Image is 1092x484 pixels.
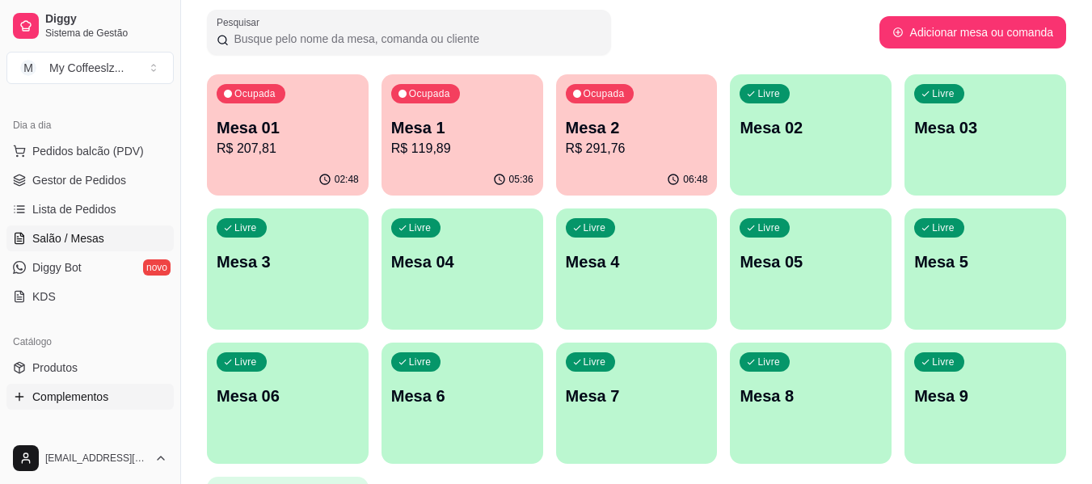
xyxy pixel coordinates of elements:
[335,173,359,186] p: 02:48
[566,250,708,273] p: Mesa 4
[20,60,36,76] span: M
[234,356,257,368] p: Livre
[683,173,707,186] p: 06:48
[932,221,955,234] p: Livre
[382,208,543,330] button: LivreMesa 04
[217,15,265,29] label: Pesquisar
[740,116,882,139] p: Mesa 02
[6,284,174,309] a: KDS
[509,173,533,186] p: 05:36
[584,221,606,234] p: Livre
[391,250,533,273] p: Mesa 04
[45,12,167,27] span: Diggy
[904,74,1066,196] button: LivreMesa 03
[757,221,780,234] p: Livre
[556,208,718,330] button: LivreMesa 4
[932,356,955,368] p: Livre
[32,172,126,188] span: Gestor de Pedidos
[32,143,144,159] span: Pedidos balcão (PDV)
[584,87,625,100] p: Ocupada
[32,259,82,276] span: Diggy Bot
[229,31,601,47] input: Pesquisar
[730,74,892,196] button: LivreMesa 02
[391,385,533,407] p: Mesa 6
[757,87,780,100] p: Livre
[391,116,533,139] p: Mesa 1
[879,16,1066,48] button: Adicionar mesa ou comanda
[556,74,718,196] button: OcupadaMesa 2R$ 291,7606:48
[757,356,780,368] p: Livre
[584,356,606,368] p: Livre
[217,116,359,139] p: Mesa 01
[6,384,174,410] a: Complementos
[217,250,359,273] p: Mesa 3
[6,196,174,222] a: Lista de Pedidos
[740,250,882,273] p: Mesa 05
[730,343,892,464] button: LivreMesa 8
[914,116,1056,139] p: Mesa 03
[391,139,533,158] p: R$ 119,89
[6,112,174,138] div: Dia a dia
[6,6,174,45] a: DiggySistema de Gestão
[566,116,708,139] p: Mesa 2
[904,208,1066,330] button: LivreMesa 5
[409,356,432,368] p: Livre
[409,221,432,234] p: Livre
[730,208,892,330] button: LivreMesa 05
[32,360,78,376] span: Produtos
[914,250,1056,273] p: Mesa 5
[566,385,708,407] p: Mesa 7
[556,343,718,464] button: LivreMesa 7
[382,343,543,464] button: LivreMesa 6
[217,139,359,158] p: R$ 207,81
[45,27,167,40] span: Sistema de Gestão
[32,201,116,217] span: Lista de Pedidos
[217,385,359,407] p: Mesa 06
[740,385,882,407] p: Mesa 8
[207,208,369,330] button: LivreMesa 3
[45,452,148,465] span: [EMAIL_ADDRESS][DOMAIN_NAME]
[32,288,56,305] span: KDS
[6,167,174,193] a: Gestor de Pedidos
[6,255,174,280] a: Diggy Botnovo
[904,343,1066,464] button: LivreMesa 9
[6,52,174,84] button: Select a team
[207,74,369,196] button: OcupadaMesa 01R$ 207,8102:48
[6,355,174,381] a: Produtos
[6,439,174,478] button: [EMAIL_ADDRESS][DOMAIN_NAME]
[932,87,955,100] p: Livre
[234,87,276,100] p: Ocupada
[914,385,1056,407] p: Mesa 9
[382,74,543,196] button: OcupadaMesa 1R$ 119,8905:36
[566,139,708,158] p: R$ 291,76
[234,221,257,234] p: Livre
[409,87,450,100] p: Ocupada
[6,329,174,355] div: Catálogo
[207,343,369,464] button: LivreMesa 06
[49,60,124,76] div: My Coffeeslz ...
[32,230,104,246] span: Salão / Mesas
[6,138,174,164] button: Pedidos balcão (PDV)
[6,225,174,251] a: Salão / Mesas
[32,389,108,405] span: Complementos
